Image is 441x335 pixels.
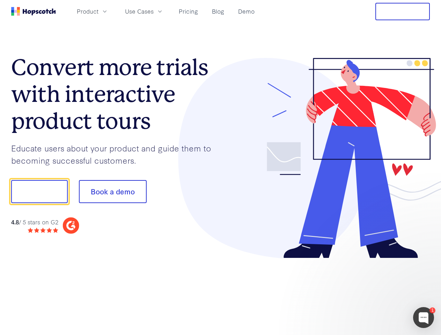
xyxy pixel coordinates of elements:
button: Show me! [11,180,68,203]
p: Educate users about your product and guide them to becoming successful customers. [11,142,221,166]
button: Product [73,6,112,17]
button: Book a demo [79,180,147,203]
div: 1 [429,307,435,313]
h1: Convert more trials with interactive product tours [11,54,221,134]
div: / 5 stars on G2 [11,218,58,226]
a: Blog [209,6,227,17]
a: Home [11,7,56,16]
button: Free Trial [375,3,430,20]
button: Use Cases [121,6,168,17]
span: Use Cases [125,7,154,16]
a: Pricing [176,6,201,17]
a: Demo [235,6,257,17]
span: Product [77,7,98,16]
strong: 4.8 [11,218,19,226]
